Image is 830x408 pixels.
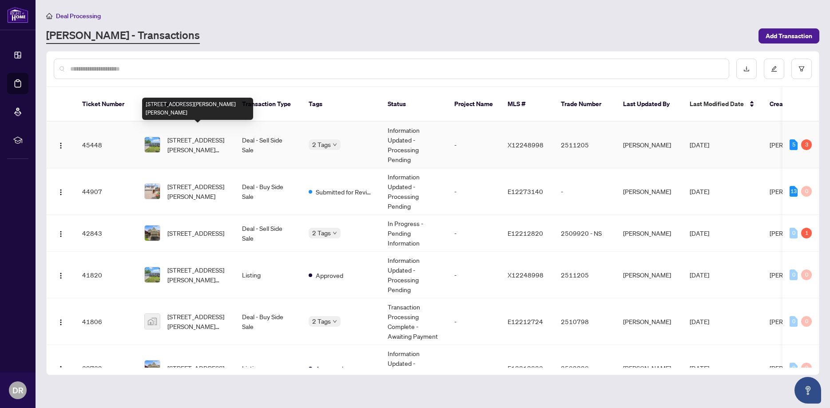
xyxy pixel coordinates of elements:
span: 2 Tags [312,316,331,326]
td: Deal - Sell Side Sale [235,122,302,168]
span: E12273140 [508,187,543,195]
div: 0 [790,363,798,373]
img: Logo [57,230,64,238]
span: [PERSON_NAME] [770,187,818,195]
div: 0 [790,228,798,238]
td: Transaction Processing Complete - Awaiting Payment [381,298,447,345]
td: 41820 [75,252,137,298]
span: 2 Tags [312,228,331,238]
span: 2 Tags [312,139,331,150]
span: [STREET_ADDRESS][PERSON_NAME] [167,182,228,201]
td: - [447,122,500,168]
span: E12212724 [508,317,543,325]
button: Logo [54,268,68,282]
td: Information Updated - Processing Pending [381,168,447,215]
td: Listing [235,252,302,298]
img: logo [7,7,28,23]
th: Trade Number [554,87,616,122]
td: 39739 [75,345,137,392]
td: Listing [235,345,302,392]
span: edit [771,66,777,72]
img: Logo [57,365,64,372]
div: 0 [801,363,812,373]
td: [PERSON_NAME] [616,345,683,392]
span: [STREET_ADDRESS][PERSON_NAME][PERSON_NAME] [167,265,228,285]
td: - [447,252,500,298]
span: [PERSON_NAME] [770,364,818,372]
th: Status [381,87,447,122]
span: [DATE] [690,141,709,149]
button: download [736,59,757,79]
div: 0 [801,186,812,197]
td: - [447,298,500,345]
span: E12212820 [508,364,543,372]
td: 2509920 [554,345,616,392]
td: 44907 [75,168,137,215]
th: Last Updated By [616,87,683,122]
span: Add Transaction [766,29,812,43]
button: Logo [54,314,68,329]
span: DR [12,384,24,396]
td: Information Updated - Processing Pending [381,345,447,392]
button: Logo [54,361,68,375]
td: - [447,215,500,252]
span: [DATE] [690,187,709,195]
span: [STREET_ADDRESS] [167,363,224,373]
span: E12212820 [508,229,543,237]
img: thumbnail-img [145,314,160,329]
span: [STREET_ADDRESS][PERSON_NAME][PERSON_NAME] [167,312,228,331]
span: [DATE] [690,229,709,237]
button: edit [764,59,784,79]
span: Approved [316,364,343,373]
th: Last Modified Date [683,87,762,122]
th: Ticket Number [75,87,137,122]
img: thumbnail-img [145,360,160,376]
button: Logo [54,226,68,240]
td: - [554,168,616,215]
span: download [743,66,750,72]
td: [PERSON_NAME] [616,215,683,252]
div: 5 [790,139,798,150]
span: Deal Processing [56,12,101,20]
td: [PERSON_NAME] [616,168,683,215]
div: 0 [790,316,798,327]
span: down [333,143,337,147]
img: Logo [57,272,64,279]
td: [PERSON_NAME] [616,122,683,168]
span: [PERSON_NAME] [770,229,818,237]
span: [DATE] [690,317,709,325]
th: Created By [762,87,816,122]
th: Tags [302,87,381,122]
span: [PERSON_NAME] [770,317,818,325]
td: Information Updated - Processing Pending [381,122,447,168]
div: 1 [801,228,812,238]
img: Logo [57,142,64,149]
img: Logo [57,319,64,326]
span: X12248998 [508,141,544,149]
th: Property Address [137,87,235,122]
span: down [333,319,337,324]
td: 2511205 [554,252,616,298]
div: [STREET_ADDRESS][PERSON_NAME][PERSON_NAME] [142,98,253,120]
div: 0 [801,269,812,280]
td: 2510798 [554,298,616,345]
span: down [333,231,337,235]
button: Logo [54,138,68,152]
th: Transaction Type [235,87,302,122]
span: [DATE] [690,271,709,279]
span: home [46,13,52,19]
td: - [447,345,500,392]
span: Approved [316,270,343,280]
td: 45448 [75,122,137,168]
span: [STREET_ADDRESS][PERSON_NAME][PERSON_NAME] [167,135,228,154]
td: Deal - Buy Side Sale [235,168,302,215]
td: [PERSON_NAME] [616,298,683,345]
img: thumbnail-img [145,226,160,241]
div: 3 [801,139,812,150]
button: Open asap [794,377,821,404]
div: 0 [790,269,798,280]
img: thumbnail-img [145,267,160,282]
td: 42843 [75,215,137,252]
div: 13 [790,186,798,197]
span: Last Modified Date [690,99,744,109]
